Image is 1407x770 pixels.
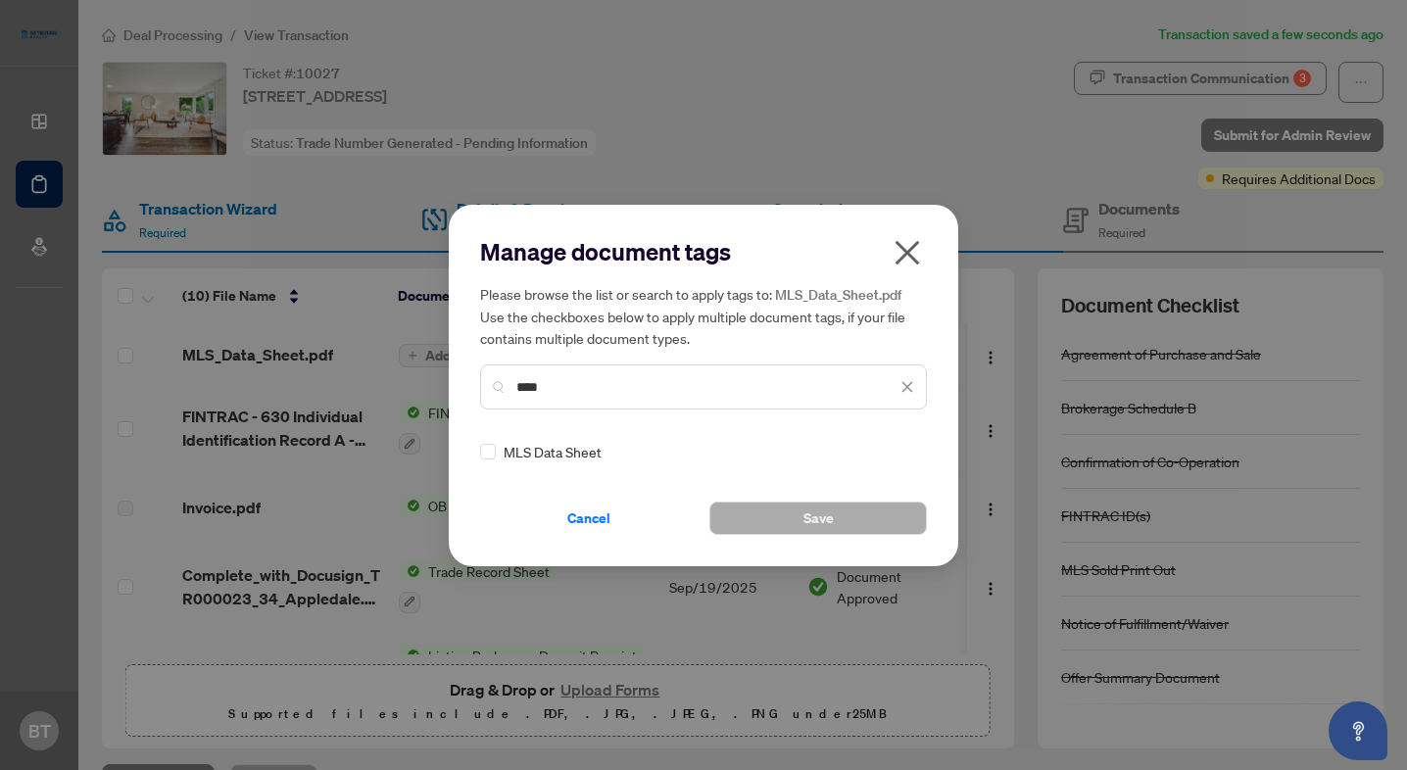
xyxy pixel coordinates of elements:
button: Save [709,502,927,535]
button: Open asap [1329,701,1387,760]
span: MLS Data Sheet [504,441,602,462]
span: MLS_Data_Sheet.pdf [775,286,901,304]
h2: Manage document tags [480,236,927,267]
button: Cancel [480,502,698,535]
span: Cancel [567,503,610,534]
span: close [892,237,923,268]
h5: Please browse the list or search to apply tags to: Use the checkboxes below to apply multiple doc... [480,283,927,349]
span: close [900,380,914,394]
